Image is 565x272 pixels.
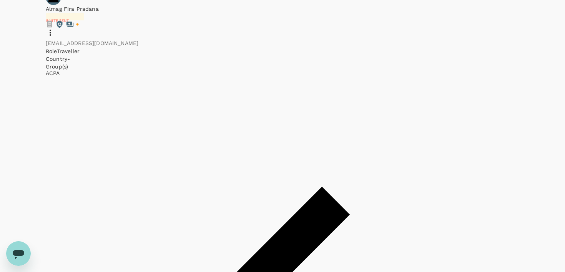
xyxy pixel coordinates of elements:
span: Group(s) [46,63,68,70]
iframe: Button to launch messaging window [6,241,31,266]
p: Invite sent [46,18,84,23]
span: Almag Fira Pradana [46,6,99,12]
span: [EMAIL_ADDRESS][DOMAIN_NAME] [46,40,138,46]
span: Country [46,56,67,62]
span: Role [46,48,57,54]
span: Traveller [57,48,80,54]
span: - [67,56,70,62]
button: ACPA [46,70,60,77]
